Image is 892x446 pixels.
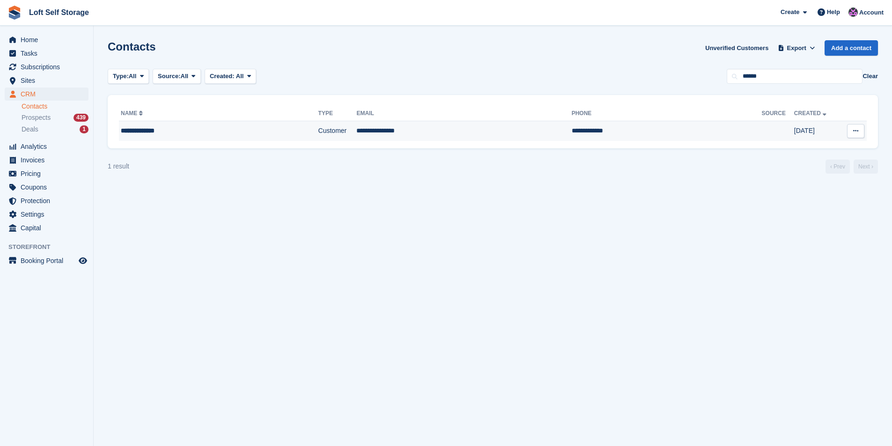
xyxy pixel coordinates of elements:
span: Account [859,8,884,17]
span: Created: [210,73,235,80]
span: Capital [21,221,77,234]
button: Type: All [108,69,149,84]
a: menu [5,33,88,46]
span: Home [21,33,77,46]
span: Create [781,7,799,17]
a: menu [5,88,88,101]
span: Protection [21,194,77,207]
a: menu [5,154,88,167]
a: menu [5,181,88,194]
span: Help [827,7,840,17]
a: Add a contact [825,40,878,56]
div: 439 [74,114,88,122]
a: menu [5,254,88,267]
div: 1 result [108,161,129,171]
span: Invoices [21,154,77,167]
a: Preview store [77,255,88,266]
span: Booking Portal [21,254,77,267]
span: Deals [22,125,38,134]
span: Settings [21,208,77,221]
th: Type [318,106,357,121]
a: Created [794,110,828,117]
a: menu [5,74,88,87]
span: Pricing [21,167,77,180]
span: Analytics [21,140,77,153]
button: Clear [863,72,878,81]
span: Sites [21,74,77,87]
a: menu [5,60,88,73]
a: Deals 1 [22,124,88,134]
a: menu [5,140,88,153]
a: menu [5,208,88,221]
span: All [236,73,244,80]
a: Previous [826,160,850,174]
button: Export [776,40,817,56]
span: Export [787,44,806,53]
span: Coupons [21,181,77,194]
a: menu [5,167,88,180]
button: Source: All [153,69,201,84]
span: All [181,72,189,81]
h1: Contacts [108,40,156,53]
th: Email [356,106,571,121]
nav: Page [824,160,880,174]
img: Amy Wright [848,7,858,17]
span: CRM [21,88,77,101]
button: Created: All [205,69,256,84]
a: Loft Self Storage [25,5,93,20]
span: Subscriptions [21,60,77,73]
th: Source [762,106,794,121]
span: Source: [158,72,180,81]
a: Next [854,160,878,174]
a: Unverified Customers [701,40,772,56]
a: Contacts [22,102,88,111]
a: menu [5,221,88,234]
a: Name [121,110,145,117]
td: Customer [318,121,357,141]
span: Tasks [21,47,77,60]
span: Storefront [8,242,93,252]
span: Type: [113,72,129,81]
a: menu [5,194,88,207]
span: All [129,72,137,81]
a: Prospects 439 [22,113,88,123]
span: Prospects [22,113,51,122]
div: 1 [80,125,88,133]
a: menu [5,47,88,60]
td: [DATE] [794,121,840,141]
img: stora-icon-8386f47178a22dfd0bd8f6a31ec36ba5ce8667c1dd55bd0f319d3a0aa187defe.svg [7,6,22,20]
th: Phone [572,106,762,121]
